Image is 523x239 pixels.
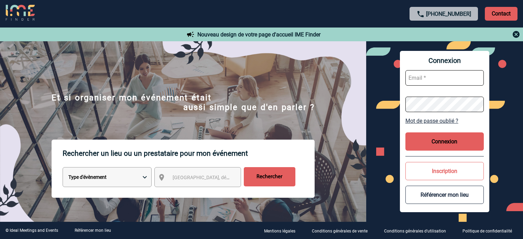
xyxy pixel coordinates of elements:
[405,56,484,65] span: Connexion
[379,227,457,234] a: Conditions générales d'utilisation
[457,227,523,234] a: Politique de confidentialité
[405,162,484,180] button: Inscription
[173,175,268,180] span: [GEOGRAPHIC_DATA], département, région...
[405,132,484,151] button: Connexion
[462,229,512,233] p: Politique de confidentialité
[244,167,295,186] input: Rechercher
[306,227,379,234] a: Conditions générales de vente
[416,10,425,18] img: call-24-px.png
[485,7,517,21] p: Contact
[259,227,306,234] a: Mentions légales
[63,140,315,167] p: Rechercher un lieu ou un prestataire pour mon événement
[405,118,484,124] a: Mot de passe oublié ?
[6,228,58,233] div: © Ideal Meetings and Events
[75,228,111,233] a: Référencer mon lieu
[426,11,471,17] a: [PHONE_NUMBER]
[405,186,484,204] button: Référencer mon lieu
[312,229,368,233] p: Conditions générales de vente
[264,229,295,233] p: Mentions légales
[384,229,446,233] p: Conditions générales d'utilisation
[405,70,484,86] input: Email *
